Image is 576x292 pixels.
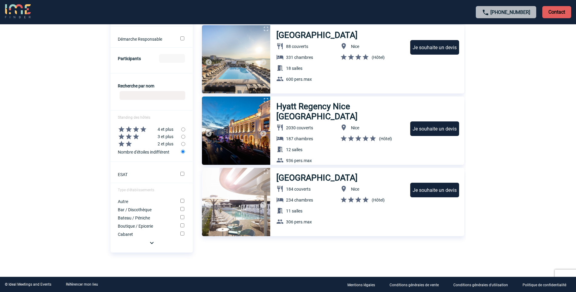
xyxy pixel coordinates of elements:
[490,9,530,15] a: [PHONE_NUMBER]
[118,56,141,61] label: Participants
[118,207,172,212] label: Bar / Discothèque
[453,283,508,287] p: Conditions générales d'utilisation
[118,199,172,204] label: Autre
[111,126,181,133] label: 4 et plus
[66,282,98,287] a: Référencer mon lieu
[542,6,571,18] p: Contact
[118,188,154,192] span: Type d'établissements
[276,75,284,83] img: baseline_group_white_24dp-b.png
[118,224,172,229] label: Boutique / Epicerie
[379,136,392,141] span: (Hôtel)
[351,125,359,130] span: Nice
[276,135,284,142] img: baseline_hotel_white_24dp-b.png
[286,44,308,49] span: 88 couverts
[180,36,184,40] input: Démarche Responsable
[286,125,313,130] span: 2030 couverts
[118,216,172,220] label: Bateau / Péniche
[286,66,302,71] span: 18 salles
[340,42,347,50] img: baseline_location_on_white_24dp-b.png
[351,44,359,49] span: Nice
[276,30,358,40] h3: [GEOGRAPHIC_DATA]
[202,25,270,93] img: 1.jpg
[372,55,385,60] span: (Hôtel)
[118,148,181,156] label: Nombre d'étoiles indifférent
[410,183,459,197] div: Je souhaite un devis
[276,42,284,50] img: baseline_restaurant_white_24dp-b.png
[276,207,284,214] img: baseline_meeting_room_white_24dp-b.png
[276,196,284,203] img: baseline_hotel_white_24dp-b.png
[276,53,284,61] img: baseline_hotel_white_24dp-b.png
[5,282,51,287] div: © Ideal Meetings and Events
[118,115,150,120] span: Standing des hôtels
[111,140,181,148] label: 2 et plus
[276,218,284,225] img: baseline_group_white_24dp-b.png
[286,158,312,163] span: 936 pers.max
[286,147,302,152] span: 12 salles
[351,187,359,192] span: Nice
[111,133,181,140] label: 3 et plus
[518,282,576,287] a: Politique de confidentialité
[286,77,312,82] span: 600 pers.max
[276,124,284,131] img: baseline_restaurant_white_24dp-b.png
[286,136,313,141] span: 187 chambres
[347,283,375,287] p: Mentions légales
[385,282,448,287] a: Conditions générales de vente
[372,198,385,202] span: (Hôtel)
[202,97,270,165] img: 1.jpg
[410,40,459,55] div: Je souhaite un devis
[286,198,313,202] span: 234 chambres
[448,282,518,287] a: Conditions générales d'utilisation
[276,146,284,153] img: baseline_meeting_room_white_24dp-b.png
[118,232,172,237] label: Cabaret
[118,37,172,42] label: Démarche Responsable
[286,187,311,192] span: 184 couverts
[340,124,347,131] img: baseline_location_on_white_24dp-b.png
[118,172,172,177] label: ESAT
[286,55,313,60] span: 331 chambres
[202,168,270,236] img: 1.jpg
[410,121,459,136] div: Je souhaite un devis
[276,185,284,192] img: baseline_restaurant_white_24dp-b.png
[340,185,347,192] img: baseline_location_on_white_24dp-b.png
[286,209,302,213] span: 11 salles
[286,219,312,224] span: 306 pers.max
[482,9,489,16] img: call-24-px.png
[523,283,566,287] p: Politique de confidentialité
[276,173,358,183] h3: [GEOGRAPHIC_DATA]
[276,157,284,164] img: baseline_group_white_24dp-b.png
[276,101,405,121] h3: Hyatt Regency Nice [GEOGRAPHIC_DATA]
[390,283,439,287] p: Conditions générales de vente
[118,83,154,88] label: Recherche par nom
[343,282,385,287] a: Mentions légales
[276,64,284,72] img: baseline_meeting_room_white_24dp-b.png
